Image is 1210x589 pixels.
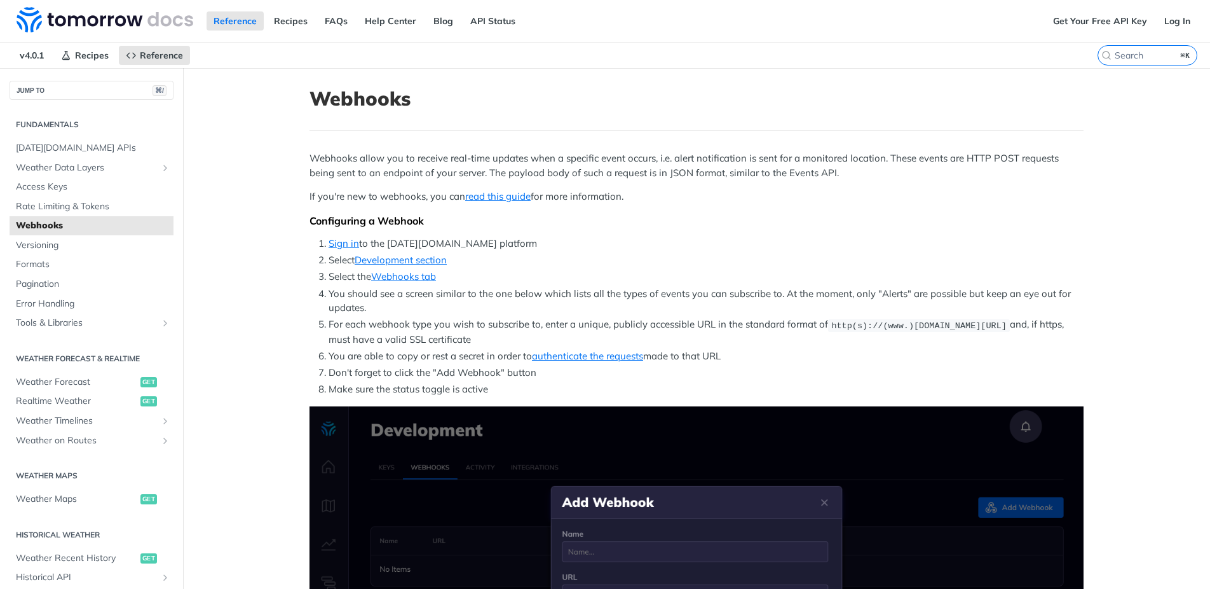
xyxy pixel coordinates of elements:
span: Recipes [75,50,109,61]
a: Reference [119,46,190,65]
a: Development section [355,254,447,266]
li: You are able to copy or rest a secret in order to made to that URL [329,349,1084,364]
a: Pagination [10,275,173,294]
span: v4.0.1 [13,46,51,65]
a: Get Your Free API Key [1046,11,1154,31]
button: Show subpages for Tools & Libraries [160,318,170,328]
a: Weather Data LayersShow subpages for Weather Data Layers [10,158,173,177]
a: read this guide [465,190,531,202]
span: Webhooks [16,219,170,232]
a: API Status [463,11,522,31]
span: Weather Maps [16,493,137,506]
span: get [140,396,157,406]
img: Tomorrow.io Weather API Docs [17,7,193,32]
a: Tools & LibrariesShow subpages for Tools & Libraries [10,314,173,333]
a: Historical APIShow subpages for Historical API [10,568,173,587]
span: Pagination [16,278,170,291]
a: Recipes [54,46,116,65]
span: get [140,494,157,504]
span: Weather on Routes [16,434,157,447]
a: Rate Limiting & Tokens [10,197,173,216]
h2: Weather Forecast & realtime [10,353,173,364]
li: to the [DATE][DOMAIN_NAME] platform [329,237,1084,251]
span: Weather Data Layers [16,162,157,174]
span: http(s)://(www.)[DOMAIN_NAME][URL] [831,321,1006,330]
button: JUMP TO⌘/ [10,81,173,100]
a: Access Keys [10,177,173,197]
a: Sign in [329,237,359,249]
li: Don't forget to click the "Add Webhook" button [329,366,1084,380]
h1: Webhooks [309,87,1084,110]
a: Help Center [358,11,423,31]
li: For each webhook type you wish to subscribe to, enter a unique, publicly accessible URL in the st... [329,317,1084,347]
a: Blog [426,11,460,31]
p: Webhooks allow you to receive real-time updates when a specific event occurs, i.e. alert notifica... [309,151,1084,180]
a: Error Handling [10,294,173,314]
span: Reference [140,50,183,61]
a: Versioning [10,236,173,255]
a: FAQs [318,11,355,31]
span: [DATE][DOMAIN_NAME] APIs [16,142,170,155]
a: Realtime Weatherget [10,392,173,411]
h2: Historical Weather [10,529,173,541]
span: Historical API [16,571,157,584]
a: Reference [207,11,264,31]
span: get [140,377,157,387]
li: Make sure the status toggle is active [329,382,1084,397]
div: Configuring a Webhook [309,214,1084,227]
a: Weather TimelinesShow subpages for Weather Timelines [10,412,173,431]
span: Realtime Weather [16,395,137,408]
a: Weather Recent Historyget [10,549,173,568]
span: Error Handling [16,298,170,310]
p: If you're new to webhooks, you can for more information. [309,190,1084,204]
button: Show subpages for Weather Timelines [160,416,170,426]
span: Tools & Libraries [16,317,157,329]
span: Rate Limiting & Tokens [16,200,170,213]
a: Weather Forecastget [10,373,173,392]
a: Log In [1157,11,1197,31]
svg: Search [1101,50,1111,60]
a: Weather on RoutesShow subpages for Weather on Routes [10,431,173,450]
span: Formats [16,258,170,271]
a: authenticate the requests [532,350,643,362]
button: Show subpages for Weather Data Layers [160,163,170,173]
a: Webhooks tab [371,270,436,282]
span: Weather Timelines [16,415,157,427]
h2: Weather Maps [10,470,173,482]
a: Recipes [267,11,315,31]
a: Webhooks [10,216,173,235]
a: [DATE][DOMAIN_NAME] APIs [10,139,173,158]
span: Weather Recent History [16,552,137,565]
span: get [140,553,157,564]
kbd: ⌘K [1178,49,1193,62]
li: Select the [329,270,1084,284]
button: Show subpages for Weather on Routes [160,436,170,446]
a: Formats [10,255,173,274]
span: Versioning [16,239,170,252]
span: Access Keys [16,181,170,193]
li: You should see a screen similar to the one below which lists all the types of events you can subs... [329,287,1084,315]
span: Weather Forecast [16,376,137,389]
a: Weather Mapsget [10,490,173,509]
li: Select [329,253,1084,268]
h2: Fundamentals [10,119,173,130]
span: ⌘/ [153,85,167,96]
button: Show subpages for Historical API [160,572,170,583]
